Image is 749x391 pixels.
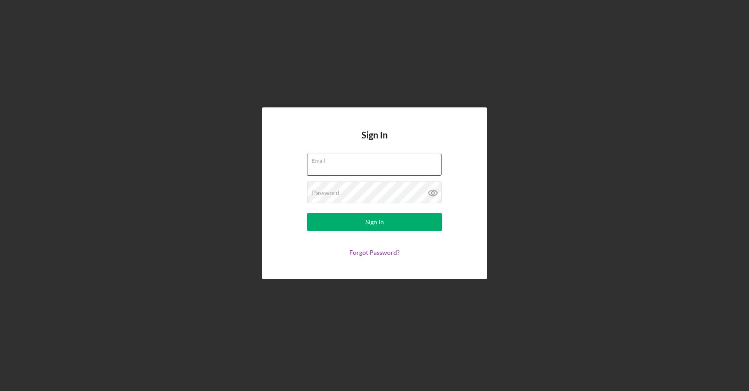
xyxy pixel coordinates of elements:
label: Password [312,189,339,196]
label: Email [312,154,442,164]
button: Sign In [307,213,442,231]
div: Sign In [365,213,384,231]
a: Forgot Password? [349,249,400,256]
h4: Sign In [361,130,388,154]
